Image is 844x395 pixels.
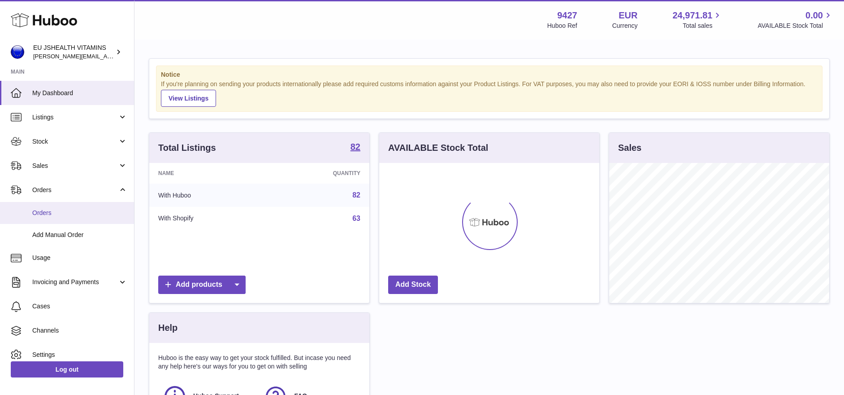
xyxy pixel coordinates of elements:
[757,22,833,30] span: AVAILABLE Stock Total
[672,9,723,30] a: 24,971.81 Total sales
[32,89,127,97] span: My Dashboard
[683,22,723,30] span: Total sales
[33,44,114,61] div: EU JSHEALTH VITAMINS
[757,9,833,30] a: 0.00 AVAILABLE Stock Total
[32,231,127,239] span: Add Manual Order
[618,142,641,154] h3: Sales
[352,215,360,222] a: 63
[158,354,360,371] p: Huboo is the easy way to get your stock fulfilled. But incase you need any help here's our ways f...
[32,254,127,262] span: Usage
[557,9,577,22] strong: 9427
[158,142,216,154] h3: Total Listings
[388,142,488,154] h3: AVAILABLE Stock Total
[11,45,24,59] img: laura@jessicasepel.com
[32,278,118,286] span: Invoicing and Payments
[805,9,823,22] span: 0.00
[161,90,216,107] a: View Listings
[158,322,177,334] h3: Help
[32,302,127,311] span: Cases
[149,184,268,207] td: With Huboo
[547,22,577,30] div: Huboo Ref
[612,22,638,30] div: Currency
[672,9,712,22] span: 24,971.81
[32,162,118,170] span: Sales
[161,70,818,79] strong: Notice
[351,142,360,153] a: 82
[161,80,818,107] div: If you're planning on sending your products internationally please add required customs informati...
[32,351,127,359] span: Settings
[32,326,127,335] span: Channels
[32,186,118,194] span: Orders
[352,191,360,199] a: 82
[11,361,123,377] a: Log out
[33,53,180,60] span: [PERSON_NAME][EMAIL_ADDRESS][DOMAIN_NAME]
[32,209,127,217] span: Orders
[619,9,637,22] strong: EUR
[32,113,118,122] span: Listings
[351,142,360,151] strong: 82
[149,207,268,230] td: With Shopify
[388,276,438,294] a: Add Stock
[149,163,268,184] th: Name
[268,163,369,184] th: Quantity
[158,276,246,294] a: Add products
[32,137,118,146] span: Stock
